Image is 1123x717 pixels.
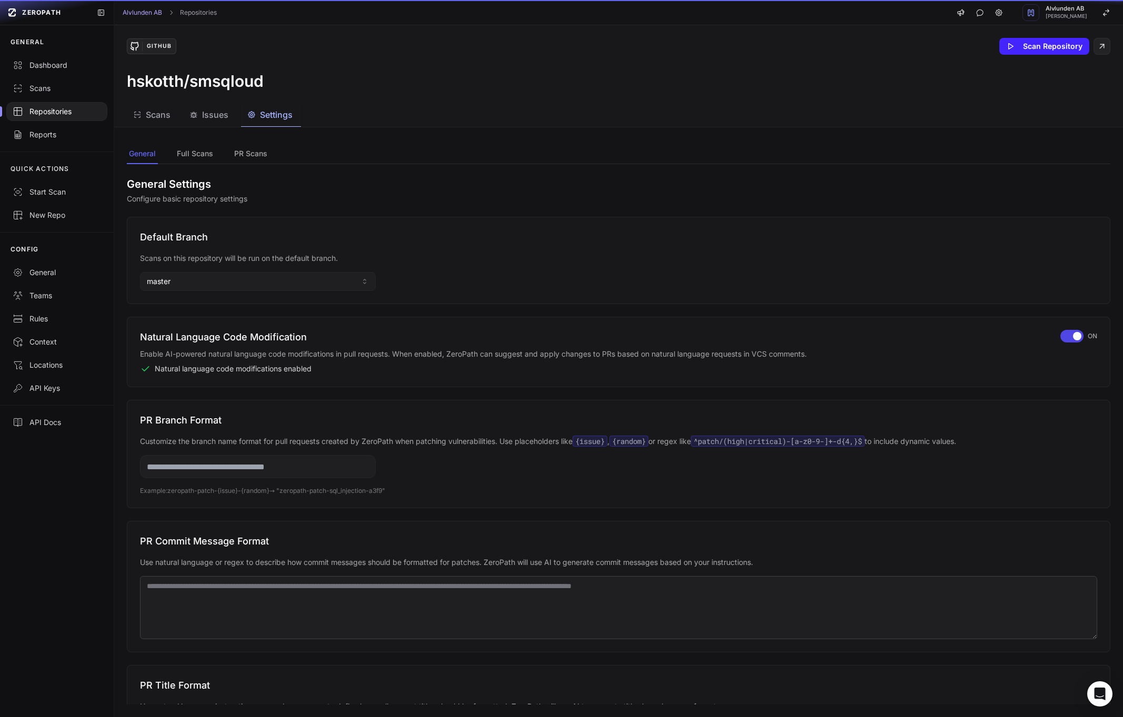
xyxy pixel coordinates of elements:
[4,4,88,21] a: ZEROPATH
[13,383,101,393] div: API Keys
[142,42,176,51] div: GitHub
[1088,332,1097,340] span: ON
[127,72,264,90] h3: hskotth/smsqloud
[140,330,1048,345] h3: Natural Language Code Modification
[609,436,648,447] code: {random}
[1046,14,1087,19] span: [PERSON_NAME]
[13,129,101,140] div: Reports
[140,436,1097,447] p: Customize the branch name format for pull requests created by ZeroPath when patching vulnerabilit...
[13,337,101,347] div: Context
[140,701,1097,712] p: Use natural language instructions, examples, or regex to define how pull request titles should be...
[691,436,865,447] code: ^patch/(high|critical)-[a-z0-9-]+-d{4,}$
[123,8,217,17] nav: breadcrumb
[140,487,1097,495] p: Example: zeropath-patch-{issue}-{random} → "zeropath-patch-sql_injection-a3f9"
[155,363,312,374] span: Natural language code modifications enabled
[127,144,158,164] button: General
[13,60,101,70] div: Dashboard
[22,8,61,17] span: ZEROPATH
[11,245,38,254] p: CONFIG
[140,557,1097,568] p: Use natural language or regex to describe how commit messages should be formatted for patches. Ze...
[260,108,293,121] span: Settings
[13,106,101,117] div: Repositories
[11,165,69,173] p: QUICK ACTIONS
[11,38,44,46] p: GENERAL
[140,534,1097,549] h3: PR Commit Message Format
[127,194,1110,204] p: Configure basic repository settings
[999,38,1089,55] button: Scan Repository
[13,314,101,324] div: Rules
[140,253,1097,264] p: Scans on this repository will be run on the default branch.
[175,144,215,164] button: Full Scans
[127,177,1110,191] h2: General Settings
[13,267,101,278] div: General
[202,108,228,121] span: Issues
[140,413,1097,428] h3: PR Branch Format
[13,210,101,220] div: New Repo
[13,360,101,370] div: Locations
[573,436,607,447] code: {issue}
[146,108,171,121] span: Scans
[123,8,162,17] a: Alvlunden AB
[140,678,1097,693] h3: PR Title Format
[13,417,101,428] div: API Docs
[180,8,217,17] a: Repositories
[360,277,369,286] svg: caret sort,
[140,349,1048,359] p: Enable AI-powered natural language code modifications in pull requests. When enabled, ZeroPath ca...
[13,290,101,301] div: Teams
[147,276,171,287] span: master
[1046,6,1087,12] span: Alvlunden AB
[1087,681,1112,706] div: Open Intercom Messenger
[167,9,175,16] svg: chevron right,
[140,230,1097,245] h3: Default Branch
[13,187,101,197] div: Start Scan
[232,144,269,164] button: PR Scans
[13,83,101,94] div: Scans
